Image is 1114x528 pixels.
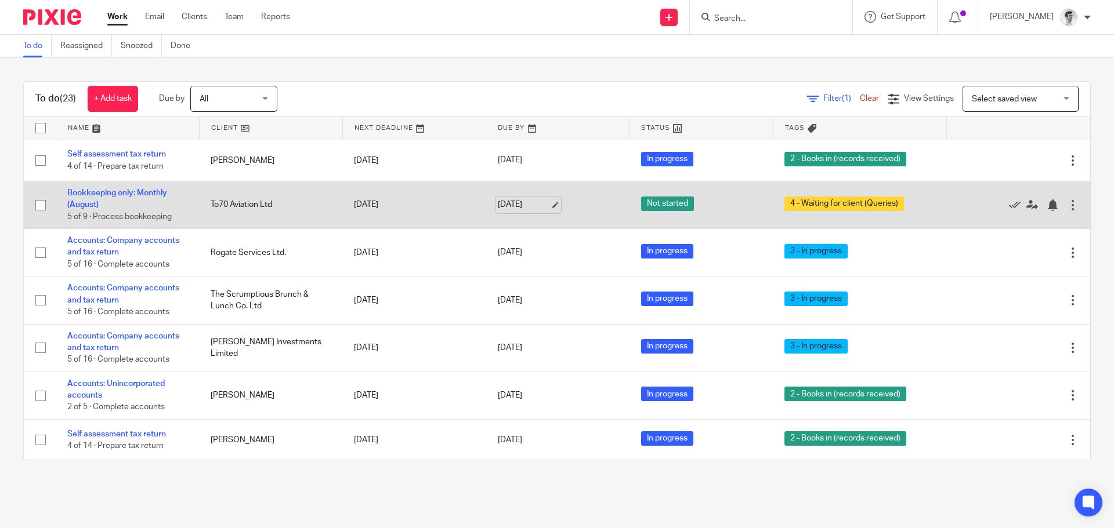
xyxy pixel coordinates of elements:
span: (1) [842,94,851,103]
a: Bookkeeping only: Monthly (August) [67,189,167,209]
span: In progress [641,152,693,166]
span: 5 of 9 · Process bookkeeping [67,213,172,221]
span: [DATE] [498,156,522,165]
a: Clear [860,94,879,103]
td: [DATE] [342,324,486,372]
span: Select saved view [972,95,1037,103]
span: 5 of 16 · Complete accounts [67,308,169,316]
span: Not started [641,196,694,211]
span: [DATE] [498,249,522,257]
span: [DATE] [498,296,522,304]
span: [DATE] [498,436,522,444]
td: [PERSON_NAME] [199,372,342,419]
td: [DATE] [342,372,486,419]
a: Self assessment tax return [67,150,166,158]
a: Snoozed [121,35,162,57]
td: [PERSON_NAME] [199,419,342,460]
a: Team [225,11,244,23]
td: Rogate Services Ltd. [199,229,342,276]
a: + Add task [88,86,138,112]
h1: To do [35,93,76,105]
span: [DATE] [498,391,522,399]
span: 4 of 14 · Prepare tax return [67,442,164,450]
td: [DATE] [342,419,486,460]
input: Search [713,14,818,24]
span: [DATE] [498,344,522,352]
span: 5 of 16 · Complete accounts [67,355,169,363]
span: 3 - In progress [784,339,848,354]
p: [PERSON_NAME] [990,11,1054,23]
a: To do [23,35,52,57]
a: Work [107,11,128,23]
span: 2 - Books in (records received) [784,387,906,401]
a: Email [145,11,164,23]
a: Reassigned [60,35,112,57]
span: All [200,95,208,103]
span: In progress [641,387,693,401]
span: 3 - In progress [784,292,848,306]
span: In progress [641,292,693,306]
p: Due by [159,93,185,104]
span: 4 - Waiting for client (Queries) [784,196,904,211]
td: To70 Aviation Ltd [199,181,342,228]
a: Accounts: Unincorporated accounts [67,380,165,399]
span: In progress [641,244,693,258]
a: Accounts: Company accounts and tax return [67,284,179,304]
a: Clients [182,11,207,23]
td: [DATE] [342,140,486,181]
td: The Scrumptious Brunch & Lunch Co. Ltd [199,276,342,324]
span: 2 - Books in (records received) [784,431,906,446]
span: 2 - Books in (records received) [784,152,906,166]
a: Reports [261,11,290,23]
span: Get Support [881,13,925,21]
td: [DATE] [342,181,486,228]
a: Mark as done [1009,199,1026,210]
a: Self assessment tax return [67,430,166,438]
td: [DATE] [342,276,486,324]
span: (23) [60,94,76,103]
a: Done [171,35,199,57]
span: 4 of 14 · Prepare tax return [67,162,164,170]
span: In progress [641,339,693,354]
span: 2 of 5 · Complete accounts [67,403,165,412]
span: Filter [823,94,860,103]
a: Accounts: Company accounts and tax return [67,236,179,256]
span: Tags [785,125,805,131]
img: Adam_2025.jpg [1059,8,1078,27]
img: Pixie [23,9,81,25]
td: [PERSON_NAME] Investments Limited [199,324,342,372]
span: 3 - In progress [784,244,848,258]
span: View Settings [904,94,954,103]
span: In progress [641,431,693,446]
td: [DATE] [342,229,486,276]
a: Accounts: Company accounts and tax return [67,332,179,352]
span: 5 of 16 · Complete accounts [67,260,169,268]
td: [PERSON_NAME] [199,140,342,181]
